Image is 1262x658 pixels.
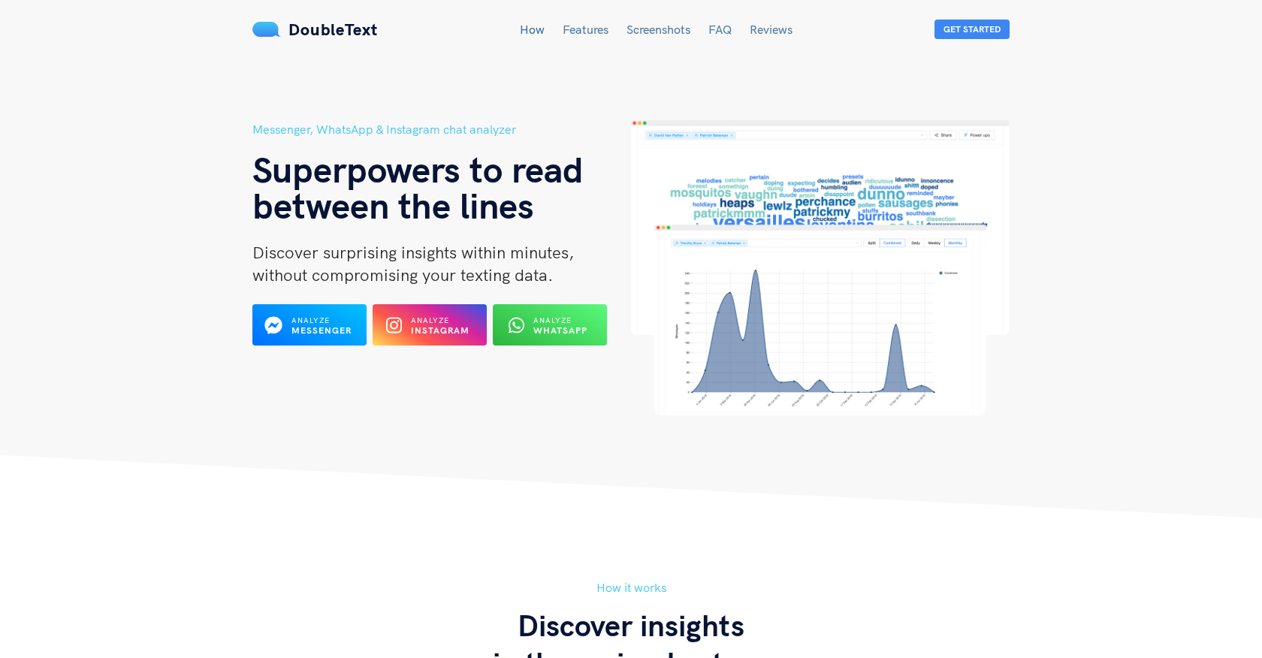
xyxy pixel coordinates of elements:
[252,183,534,228] span: between the lines
[626,22,690,37] a: Screenshots
[252,146,584,192] span: Superpowers to read
[252,264,553,285] span: without compromising your texting data.
[533,315,572,325] span: Analyze
[750,22,793,37] a: Reviews
[533,324,587,336] b: WhatsApp
[252,304,367,346] button: Analyze Messenger
[291,315,330,325] span: Analyze
[373,304,487,346] button: Analyze Instagram
[373,324,487,337] a: Analyze Instagram
[493,324,607,337] a: Analyze WhatsApp
[252,120,631,139] h5: Messenger, WhatsApp & Instagram chat analyzer
[520,22,545,37] a: How
[631,120,1010,415] img: hero
[252,19,378,40] a: DoubleText
[934,20,1010,39] button: Get Started
[252,324,367,337] a: Analyze Messenger
[563,22,608,37] a: Features
[411,315,449,325] span: Analyze
[708,22,732,37] a: FAQ
[291,324,352,336] b: Messenger
[288,19,378,40] span: DoubleText
[411,324,469,336] b: Instagram
[493,304,607,346] button: Analyze WhatsApp
[252,22,281,37] img: mS3x8y1f88AAAAABJRU5ErkJggg==
[252,242,574,263] span: Discover surprising insights within minutes,
[252,578,1010,597] h5: How it works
